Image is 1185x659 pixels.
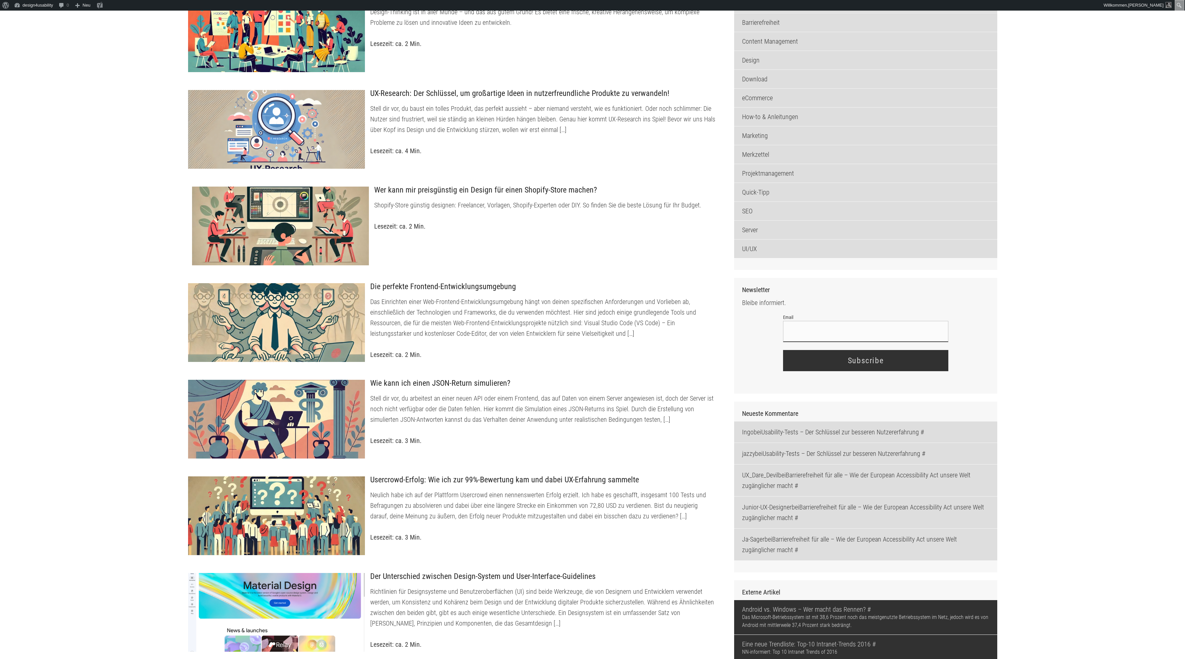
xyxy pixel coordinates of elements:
a: Marketing [734,126,998,145]
a: Content Management [734,32,998,51]
a: Usability-Tests – Der Schlüssel zur besseren Nutzererfahrung [761,428,924,436]
span: Ingo [742,428,754,436]
a: SEO [734,202,998,220]
h3: Usercrowd-Erfolg: Wie ich zur 99%-Bewertung kam und dabei UX-Erfahrung sammelte [370,476,715,484]
a: Projektmanagement [734,164,998,183]
h3: Die perfekte Frontend-Entwicklungsumgebung [370,283,715,291]
a: Usability-Tests – Der Schlüssel zur besseren Nutzererfahrung [763,450,925,458]
h3: Wie kann ich einen JSON-Return simulieren? [370,379,715,388]
a: How-to & Anleitungen [734,108,998,126]
div: Bleibe informiert. [742,286,990,379]
p: Das Einrichten einer Web-Frontend-Entwicklungsumgebung hängt von deinen spezifischen Anforderunge... [370,296,715,339]
h3: Externe Artikel [742,588,990,596]
a: Barrierefreiheit für alle – Wie der European Accessibility Act unsere Welt zugänglicher macht [742,471,970,490]
p: Shopify-Store günstig designen: Freelancer, Vorlagen, Shopify-Experten oder DIY. So finden Sie di... [374,200,719,210]
p: Neulich habe ich auf der Plattform Usercrowd einen nennenswerten Erfolg erzielt. Ich habe es gesc... [370,490,715,521]
li: bei [734,421,998,443]
h3: Newsletter [742,286,990,294]
a: Barrierefreiheit [734,13,998,32]
li: bei [734,529,998,560]
span: UX_Dare_Devil [742,471,778,479]
span: [PERSON_NAME] [1128,3,1164,8]
li: bei [734,464,998,496]
a: Design [734,51,998,69]
span: Lesezeit: ca. 2 Min. [370,40,421,48]
span: Ja-Sager [742,535,765,543]
input: Subscribe [783,350,948,371]
a: Server [734,221,998,239]
p: Stell dir vor, du baust ein tolles Produkt, das perfekt aussieht – aber niemand versteht, wie es ... [370,103,715,135]
a: Download [734,70,998,88]
h3: Neueste Kommentare [742,410,990,417]
a: eCommerce [734,89,998,107]
a: UI/UX [734,240,998,258]
li: bei [734,497,998,528]
span: Lesezeit: ca. 2 Min. [370,640,421,648]
label: Email [783,315,841,320]
li: Das Microsoft-Betriebssystem ist mit 38,6 Prozent noch das meistgenutzte Betriebssystem im Netz, ... [734,600,998,635]
a: Quick-Tipp [734,183,998,201]
h3: UX-Research: Der Schlüssel, um großartige Ideen in nutzerfreundliche Produkte zu verwandeln! [370,89,715,98]
h3: Wer kann mir preisgünstig ein Design für einen Shopify-Store machen? [374,186,719,195]
p: Richtlinien für Designsysteme und Benutzeroberflächen (UI) sind beide Werkzeuge, die von Designer... [370,586,715,629]
span: Lesezeit: ca. 3 Min. [370,437,421,445]
span: Lesezeit: ca. 4 Min. [370,147,421,155]
h3: Der Unterschied zwischen Design-System und User-Interface-Guidelines [370,572,715,581]
span: jazzy [742,450,755,458]
a: Barrierefreiheit für alle – Wie der European Accessibility Act unsere Welt zugänglicher macht [742,535,957,554]
span: Junior-UX-Designer [742,503,792,511]
p: Design-Thinking ist in aller Munde – und das aus gutem Grund! Es bietet eine frische, kreative He... [370,7,715,28]
span: Lesezeit: ca. 3 Min. [370,533,421,541]
a: Android vs. Windows – Wer macht das Rennen? [742,605,990,613]
span: Lesezeit: ca. 2 Min. [374,222,425,230]
li: bei [734,443,998,464]
a: Barrierefreiheit für alle – Wie der European Accessibility Act unsere Welt zugänglicher macht [742,503,984,522]
p: Stell dir vor, du arbeitest an einer neuen API oder einem Frontend, das auf Daten von einem Serve... [370,393,715,425]
span: Lesezeit: ca. 2 Min. [370,351,421,359]
a: Eine neue Trendliste: Top-10 Intranet-Trends 2016 [742,640,990,648]
a: Merkzettel [734,145,998,164]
